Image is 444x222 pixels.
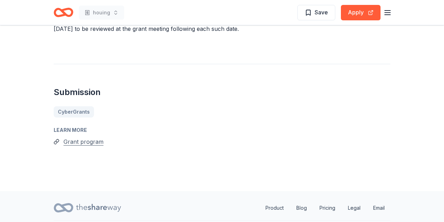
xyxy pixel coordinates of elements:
button: Apply [341,5,381,20]
a: Legal [342,201,366,215]
div: Learn more [54,126,390,134]
nav: quick links [260,201,390,215]
button: Grant program [63,137,103,146]
a: Home [54,4,73,21]
a: Blog [291,201,312,215]
span: houing [93,8,110,17]
a: Email [368,201,390,215]
button: houing [79,6,124,20]
span: Save [315,8,328,17]
a: Pricing [314,201,341,215]
button: Save [297,5,335,20]
h2: Submission [54,87,390,98]
a: Product [260,201,289,215]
